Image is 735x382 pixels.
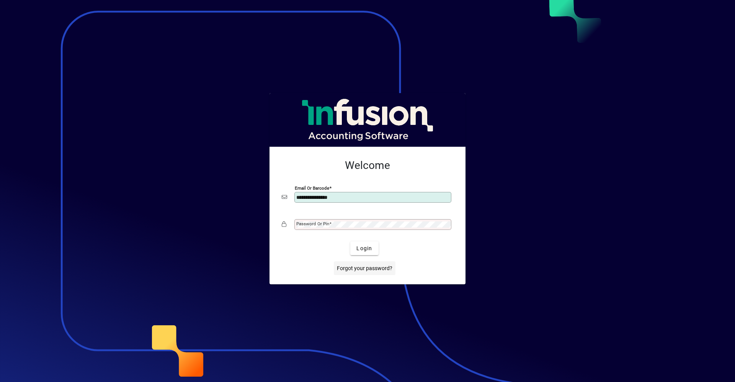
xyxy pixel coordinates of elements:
[282,159,453,172] h2: Welcome
[350,241,378,255] button: Login
[295,185,329,191] mat-label: Email or Barcode
[356,244,372,252] span: Login
[296,221,329,226] mat-label: Password or Pin
[334,261,395,275] a: Forgot your password?
[337,264,392,272] span: Forgot your password?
